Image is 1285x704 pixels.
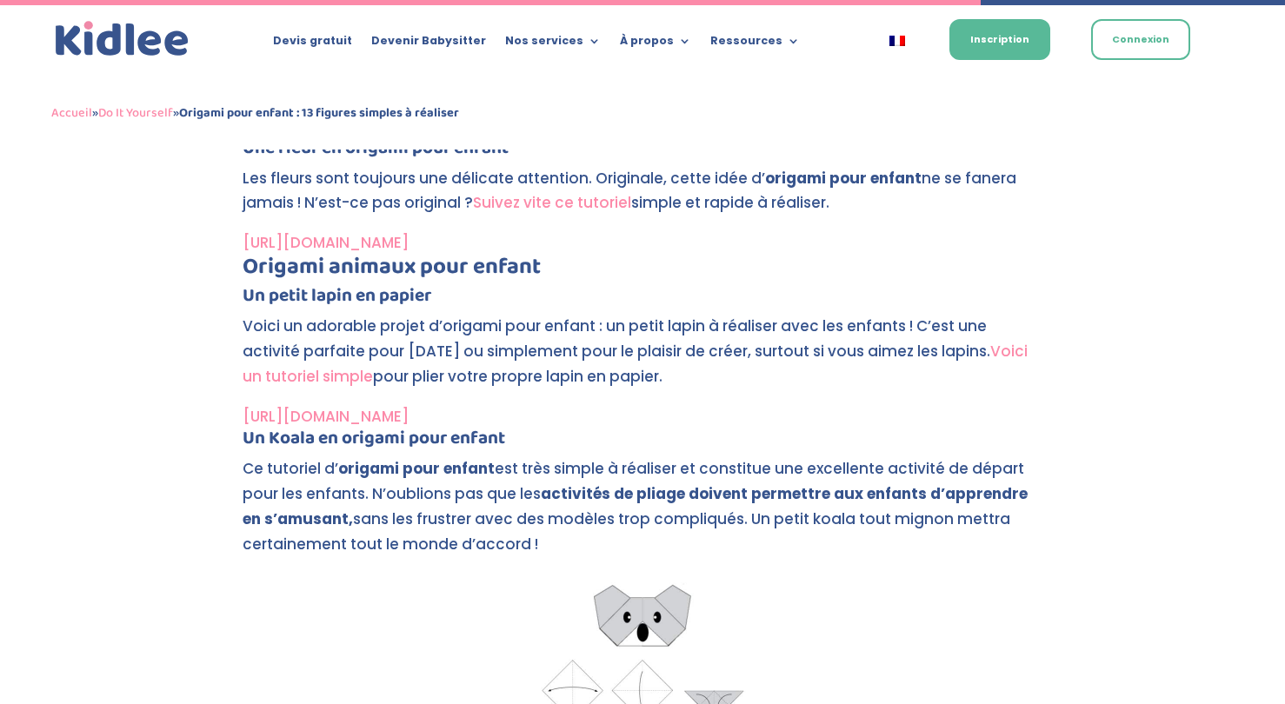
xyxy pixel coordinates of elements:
h4: Un Koala en origami pour enfant [243,429,1042,456]
a: Do It Yourself [98,103,173,123]
h4: Une fleur en origami pour enfant [243,139,1042,166]
a: Suivez vite ce tutoriel [473,192,631,213]
a: Ressources [710,35,800,54]
img: logo_kidlee_bleu [51,17,193,61]
strong: origami pour enfant [338,458,495,479]
a: Inscription [949,19,1050,60]
a: [URL][DOMAIN_NAME] [243,232,409,253]
a: Devenir Babysitter [371,35,486,54]
p: Ce tutoriel d’ est très simple à réaliser et constitue une excellente activité de départ pour les... [243,456,1042,572]
strong: Origami pour enfant : 13 figures simples à réaliser [179,103,459,123]
a: Devis gratuit [273,35,352,54]
span: » » [51,103,459,123]
a: [URL][DOMAIN_NAME] [243,406,409,427]
h4: Un petit lapin en papier [243,287,1042,314]
a: Nos services [505,35,601,54]
p: Voici un adorable projet d’origami pour enfant : un petit lapin à réaliser avec les enfants ! C’e... [243,314,1042,404]
a: Accueil [51,103,92,123]
strong: activités de pliage doivent permettre aux enfants d’apprendre en s’amusant, [243,483,1028,529]
h3: Origami animaux pour enfant [243,256,1042,287]
a: Connexion [1091,19,1190,60]
strong: origami pour enfant [765,168,922,189]
p: Les fleurs sont toujours une délicate attention. Originale, cette idée d’ ne se fanera jamais ! N... [243,166,1042,231]
img: Français [889,36,905,46]
a: Kidlee Logo [51,17,193,61]
a: À propos [620,35,691,54]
